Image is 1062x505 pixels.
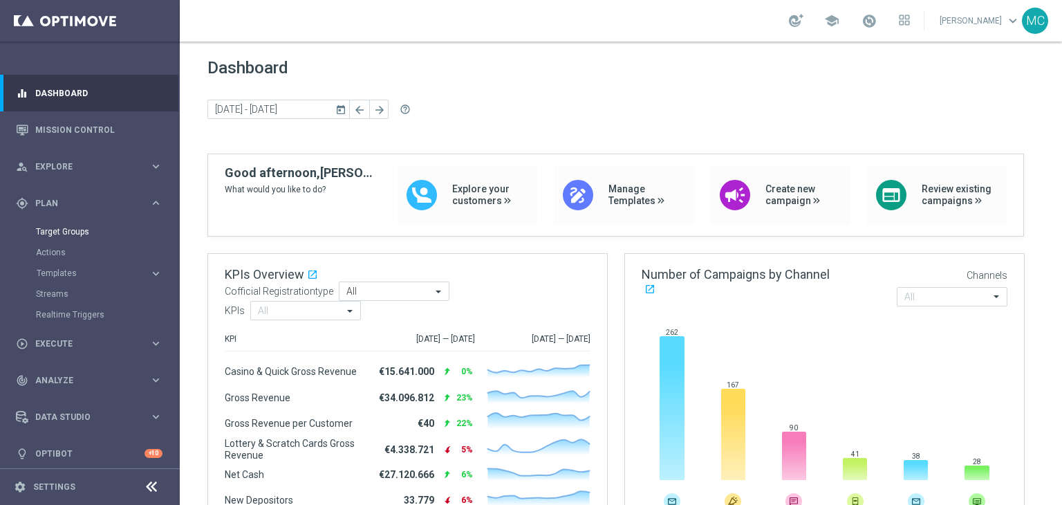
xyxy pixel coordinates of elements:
div: Templates [36,263,178,284]
div: +10 [145,449,162,458]
button: equalizer Dashboard [15,88,163,99]
i: track_changes [16,374,28,387]
a: Streams [36,288,144,300]
span: Templates [37,269,136,277]
span: Plan [35,199,149,208]
button: play_circle_outline Execute keyboard_arrow_right [15,338,163,349]
div: Data Studio [16,411,149,423]
div: Analyze [16,374,149,387]
a: [PERSON_NAME]keyboard_arrow_down [938,10,1022,31]
i: keyboard_arrow_right [149,267,162,280]
i: gps_fixed [16,197,28,210]
div: Dashboard [16,75,162,111]
div: Target Groups [36,221,178,242]
a: Target Groups [36,226,144,237]
a: Dashboard [35,75,162,111]
div: Streams [36,284,178,304]
i: lightbulb [16,448,28,460]
div: Execute [16,338,149,350]
a: Optibot [35,435,145,472]
div: Mission Control [16,111,162,148]
a: Settings [33,483,75,491]
i: settings [14,481,26,493]
i: person_search [16,160,28,173]
i: keyboard_arrow_right [149,337,162,350]
button: Mission Control [15,125,163,136]
button: lightbulb Optibot +10 [15,448,163,459]
button: Templates keyboard_arrow_right [36,268,163,279]
span: school [824,13,839,28]
a: Actions [36,247,144,258]
a: Realtime Triggers [36,309,144,320]
span: Explore [35,163,149,171]
span: Execute [35,340,149,348]
i: keyboard_arrow_right [149,374,162,387]
button: person_search Explore keyboard_arrow_right [15,161,163,172]
div: Actions [36,242,178,263]
i: equalizer [16,87,28,100]
div: Realtime Triggers [36,304,178,325]
div: Templates [37,269,149,277]
span: Analyze [35,376,149,385]
div: Optibot [16,435,162,472]
div: Plan [16,197,149,210]
i: keyboard_arrow_right [149,410,162,423]
i: keyboard_arrow_right [149,196,162,210]
div: MC [1022,8,1048,34]
span: keyboard_arrow_down [1005,13,1021,28]
span: Data Studio [35,413,149,421]
button: track_changes Analyze keyboard_arrow_right [15,375,163,386]
div: Explore [16,160,149,173]
i: keyboard_arrow_right [149,160,162,173]
button: Data Studio keyboard_arrow_right [15,412,163,423]
i: play_circle_outline [16,338,28,350]
a: Mission Control [35,111,162,148]
button: gps_fixed Plan keyboard_arrow_right [15,198,163,209]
